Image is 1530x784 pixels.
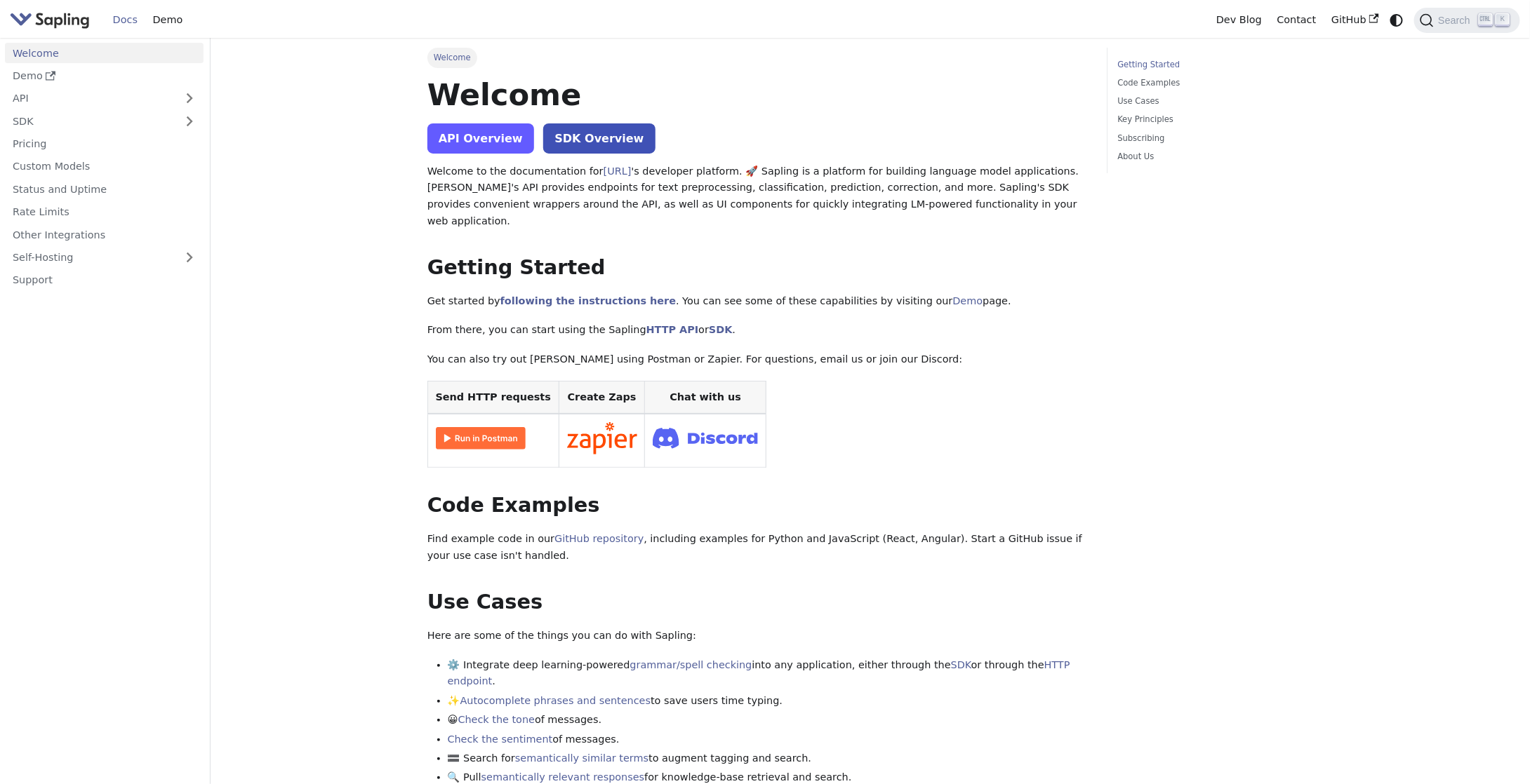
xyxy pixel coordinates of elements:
a: GitHub repository [554,533,644,544]
a: Code Examples [1118,76,1308,90]
button: Switch between dark and light mode (currently system mode) [1387,10,1407,30]
a: Check the sentiment [448,734,553,745]
li: 🟰 Search for to augment tagging and search. [448,750,1087,767]
a: Use Cases [1118,95,1308,108]
a: Custom Models [5,156,204,177]
h2: Code Examples [427,493,1087,518]
a: Sapling.ai [10,10,95,30]
a: Pricing [5,134,204,154]
a: GitHub [1324,9,1386,31]
th: Create Zaps [559,381,645,414]
a: grammar/spell checking [630,659,752,670]
h1: Welcome [427,76,1087,114]
kbd: K [1496,13,1510,26]
a: HTTP API [646,324,699,335]
a: Other Integrations [5,224,204,245]
nav: Breadcrumbs [427,48,1087,67]
p: You can also try out [PERSON_NAME] using Postman or Zapier. For questions, email us or join our D... [427,351,1087,368]
a: SDK [951,659,971,670]
a: SDK Overview [543,123,655,154]
p: Here are some of the things you can do with Sapling: [427,628,1087,644]
a: Check the tone [458,714,535,725]
a: Status and Uptime [5,179,204,199]
img: Join Discord [653,424,758,452]
a: [URL] [604,165,632,177]
a: Contact [1270,9,1324,31]
img: Run in Postman [436,427,526,450]
a: following the instructions here [500,295,676,306]
a: Demo [5,66,204,86]
a: Autocomplete phrases and sentences [460,695,651,706]
a: HTTP endpoint [448,659,1070,687]
img: Sapling.ai [10,10,90,30]
a: Key Principles [1118,113,1308,126]
h2: Use Cases [427,590,1087,615]
h2: Getting Started [427,255,1087,281]
span: Search [1434,15,1479,26]
a: API [5,88,175,109]
p: From there, you can start using the Sapling or . [427,322,1087,339]
a: Getting Started [1118,58,1308,72]
a: Subscribing [1118,132,1308,145]
th: Chat with us [645,381,766,414]
a: Self-Hosting [5,248,204,268]
li: 😀 of messages. [448,712,1087,729]
a: Welcome [5,43,204,63]
li: ⚙️ Integrate deep learning-powered into any application, either through the or through the . [448,657,1087,691]
a: Rate Limits [5,202,204,222]
p: Find example code in our , including examples for Python and JavaScript (React, Angular). Start a... [427,531,1087,565]
button: Search (Ctrl+K) [1414,8,1519,33]
p: Get started by . You can see some of these capabilities by visiting our page. [427,293,1087,310]
li: ✨ to save users time typing. [448,693,1087,710]
span: Welcome [427,48,477,67]
li: of messages. [448,731,1087,748]
a: About Us [1118,150,1308,163]
a: Support [5,270,204,290]
a: Docs [105,9,145,31]
img: Connect in Zapier [567,422,637,454]
p: Welcome to the documentation for 's developer platform. 🚀 Sapling is a platform for building lang... [427,163,1087,230]
a: SDK [5,111,175,131]
th: Send HTTP requests [427,381,559,414]
a: Demo [145,9,190,31]
button: Expand sidebar category 'SDK' [175,111,204,131]
button: Expand sidebar category 'API' [175,88,204,109]
a: SDK [709,324,732,335]
a: Demo [953,295,983,306]
a: Dev Blog [1209,9,1269,31]
a: API Overview [427,123,534,154]
a: semantically relevant responses [481,771,645,783]
a: semantically similar terms [515,752,648,764]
